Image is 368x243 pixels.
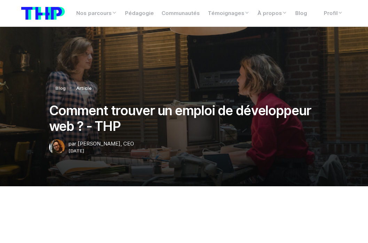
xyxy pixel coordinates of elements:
li: Article [66,84,92,92]
a: Blog [291,7,311,20]
nav: breadcrumb [49,82,99,95]
a: À propos [253,7,291,20]
img: logo [21,7,65,20]
div: [DATE] [69,148,134,154]
a: Blog [55,85,66,92]
img: Avatar [49,139,65,155]
h1: Comment trouver un emploi de développeur web ? - THP [49,103,319,134]
a: Communautés [158,7,204,20]
div: par [PERSON_NAME], CEO [69,140,134,148]
a: Témoignages [204,7,254,20]
a: Profil [320,7,347,20]
a: Pédagogie [121,7,158,20]
a: Nos parcours [72,7,121,20]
